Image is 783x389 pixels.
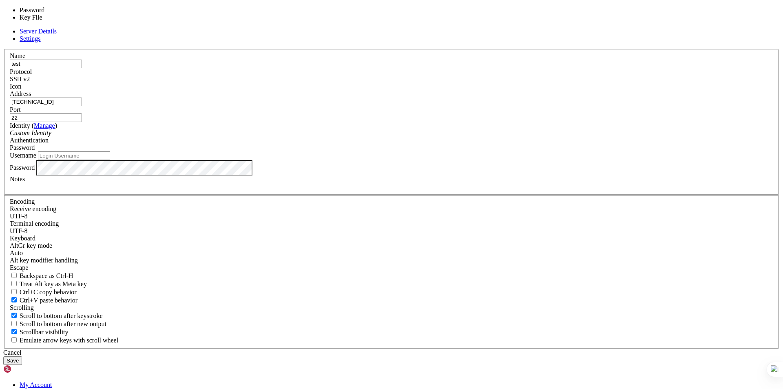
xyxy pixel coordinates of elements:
[3,365,50,373] img: Shellngn
[20,14,87,21] li: Key File
[11,273,17,278] input: Backspace as Ctrl-H
[11,329,17,334] input: Scrollbar visibility
[10,249,23,256] span: Auto
[20,7,87,14] li: Password
[20,35,41,42] a: Settings
[10,220,59,227] label: The default terminal encoding. ISO-2022 enables character map translations (like graphics maps). ...
[20,280,87,287] span: Treat Alt key as Meta key
[10,176,25,182] label: Notes
[20,289,77,296] span: Ctrl+C copy behavior
[11,289,17,294] input: Ctrl+C copy behavior
[10,312,103,319] label: Whether to scroll to the bottom on any keystroke.
[10,304,34,311] label: Scrolling
[10,52,25,59] label: Name
[20,272,73,279] span: Backspace as Ctrl-H
[38,151,110,160] input: Login Username
[3,349,780,356] div: Cancel
[11,297,17,302] input: Ctrl+V paste behavior
[10,227,28,234] span: UTF-8
[32,122,57,129] span: ( )
[20,329,69,336] span: Scrollbar visibility
[10,213,28,220] span: UTF-8
[20,297,77,304] span: Ctrl+V paste behavior
[10,257,78,264] label: Controls how the Alt key is handled. Escape: Send an ESC prefix. 8-Bit: Add 128 to the typed char...
[10,280,87,287] label: Whether the Alt key acts as a Meta key or as a distinct Alt key.
[10,213,773,220] div: UTF-8
[10,144,773,151] div: Password
[10,144,35,151] span: Password
[11,337,17,342] input: Emulate arrow keys with scroll wheel
[10,264,28,271] span: Escape
[10,129,773,137] div: Custom Identity
[20,320,106,327] span: Scroll to bottom after new output
[10,60,82,68] input: Server Name
[3,356,22,365] button: Save
[34,122,55,129] a: Manage
[20,381,52,388] a: My Account
[10,272,73,279] label: If true, the backspace should send BS ('\x08', aka ^H). Otherwise the backspace key should send '...
[10,205,56,212] label: Set the expected encoding for data received from the host. If the encodings do not match, visual ...
[10,98,82,106] input: Host Name or IP
[10,90,31,97] label: Address
[20,28,57,35] a: Server Details
[10,113,82,122] input: Port Number
[10,297,77,304] label: Ctrl+V pastes if true, sends ^V to host if false. Ctrl+Shift+V sends ^V to host if true, pastes i...
[10,289,77,296] label: Ctrl-C copies if true, send ^C to host if false. Ctrl-Shift-C sends ^C to host if true, copies if...
[20,312,103,319] span: Scroll to bottom after keystroke
[10,129,51,136] i: Custom Identity
[10,198,35,205] label: Encoding
[10,122,57,129] label: Identity
[10,249,773,257] div: Auto
[10,227,773,235] div: UTF-8
[10,152,36,159] label: Username
[10,337,118,344] label: When using the alternative screen buffer, and DECCKM (Application Cursor Keys) is active, mouse w...
[10,76,773,83] div: SSH v2
[10,329,69,336] label: The vertical scrollbar mode.
[10,68,32,75] label: Protocol
[10,242,52,249] label: Set the expected encoding for data received from the host. If the encodings do not match, visual ...
[10,106,21,113] label: Port
[11,281,17,286] input: Treat Alt key as Meta key
[10,137,49,144] label: Authentication
[20,337,118,344] span: Emulate arrow keys with scroll wheel
[10,320,106,327] label: Scroll to bottom after new output.
[10,76,30,82] span: SSH v2
[10,235,35,242] label: Keyboard
[11,321,17,326] input: Scroll to bottom after new output
[10,83,21,90] label: Icon
[11,313,17,318] input: Scroll to bottom after keystroke
[10,264,773,271] div: Escape
[10,164,35,171] label: Password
